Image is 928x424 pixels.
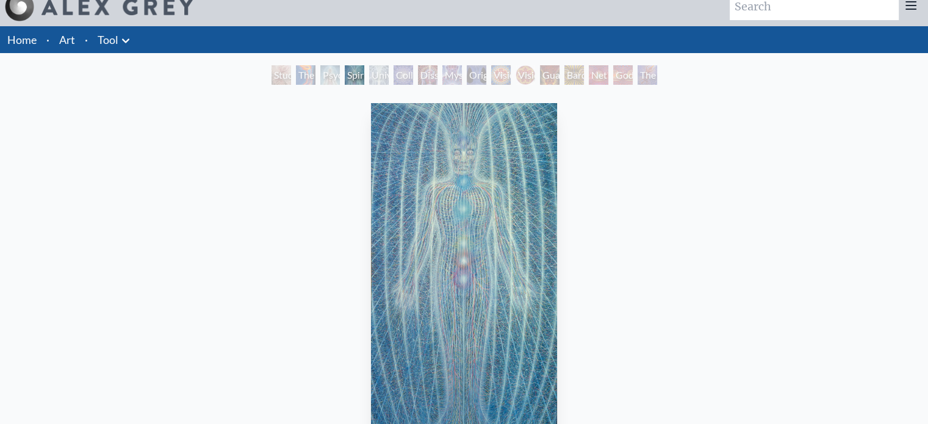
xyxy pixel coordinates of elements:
a: Tool [98,31,118,48]
div: Dissectional Art for Tool's Lateralus CD [418,65,437,85]
div: Study for the Great Turn [272,65,291,85]
div: Net of Being [589,65,608,85]
div: Mystic Eye [442,65,462,85]
div: Guardian of Infinite Vision [540,65,559,85]
a: Home [7,33,37,46]
div: Spiritual Energy System [345,65,364,85]
div: Vision [PERSON_NAME] [516,65,535,85]
div: The Great Turn [638,65,657,85]
div: Bardo Being [564,65,584,85]
li: · [41,26,54,53]
div: The Torch [296,65,315,85]
div: Godself [613,65,633,85]
div: Universal Mind Lattice [369,65,389,85]
div: Psychic Energy System [320,65,340,85]
a: Art [59,31,75,48]
div: Collective Vision [394,65,413,85]
div: Original Face [467,65,486,85]
li: · [80,26,93,53]
div: Vision Crystal [491,65,511,85]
